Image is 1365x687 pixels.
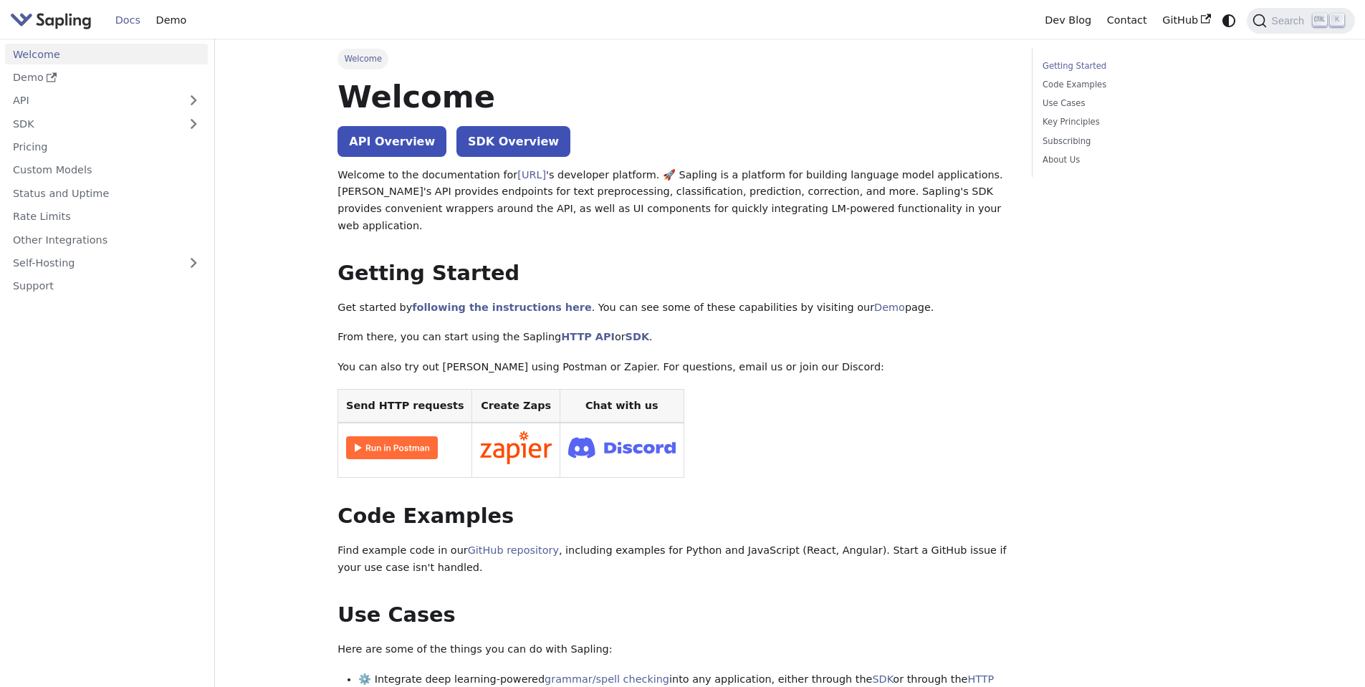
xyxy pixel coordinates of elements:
[337,49,1011,69] nav: Breadcrumbs
[872,673,893,685] a: SDK
[337,126,446,157] a: API Overview
[10,10,97,31] a: Sapling.ai
[5,206,208,227] a: Rate Limits
[412,302,591,313] a: following the instructions here
[456,126,570,157] a: SDK Overview
[5,67,208,88] a: Demo
[5,183,208,203] a: Status and Uptime
[337,49,388,69] span: Welcome
[545,673,669,685] a: grammar/spell checking
[5,90,179,111] a: API
[626,331,649,342] a: SDK
[480,431,552,464] img: Connect in Zapier
[337,359,1011,376] p: You can also try out [PERSON_NAME] using Postman or Zapier. For questions, email us or join our D...
[337,77,1011,116] h1: Welcome
[1330,14,1344,27] kbd: K
[561,331,615,342] a: HTTP API
[1247,8,1354,34] button: Search (Ctrl+K)
[1043,135,1237,148] a: Subscribing
[107,9,148,32] a: Docs
[5,137,208,158] a: Pricing
[337,329,1011,346] p: From there, you can start using the Sapling or .
[337,602,1011,628] h2: Use Cases
[1154,9,1218,32] a: GitHub
[337,504,1011,529] h2: Code Examples
[5,160,208,181] a: Custom Models
[1043,153,1237,167] a: About Us
[148,9,194,32] a: Demo
[568,433,676,462] img: Join Discord
[10,10,92,31] img: Sapling.ai
[1043,97,1237,110] a: Use Cases
[1043,115,1237,129] a: Key Principles
[337,299,1011,317] p: Get started by . You can see some of these capabilities by visiting our page.
[468,544,559,556] a: GitHub repository
[1219,10,1240,31] button: Switch between dark and light mode (currently system mode)
[1043,78,1237,92] a: Code Examples
[517,169,546,181] a: [URL]
[346,436,438,459] img: Run in Postman
[337,542,1011,577] p: Find example code in our , including examples for Python and JavaScript (React, Angular). Start a...
[338,389,472,423] th: Send HTTP requests
[874,302,905,313] a: Demo
[5,44,208,64] a: Welcome
[1043,59,1237,73] a: Getting Started
[5,276,208,297] a: Support
[179,113,208,134] button: Expand sidebar category 'SDK'
[1267,15,1313,27] span: Search
[1037,9,1098,32] a: Dev Blog
[1099,9,1155,32] a: Contact
[560,389,684,423] th: Chat with us
[5,113,179,134] a: SDK
[337,167,1011,235] p: Welcome to the documentation for 's developer platform. 🚀 Sapling is a platform for building lang...
[179,90,208,111] button: Expand sidebar category 'API'
[5,229,208,250] a: Other Integrations
[337,641,1011,658] p: Here are some of the things you can do with Sapling:
[472,389,560,423] th: Create Zaps
[5,253,208,274] a: Self-Hosting
[337,261,1011,287] h2: Getting Started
